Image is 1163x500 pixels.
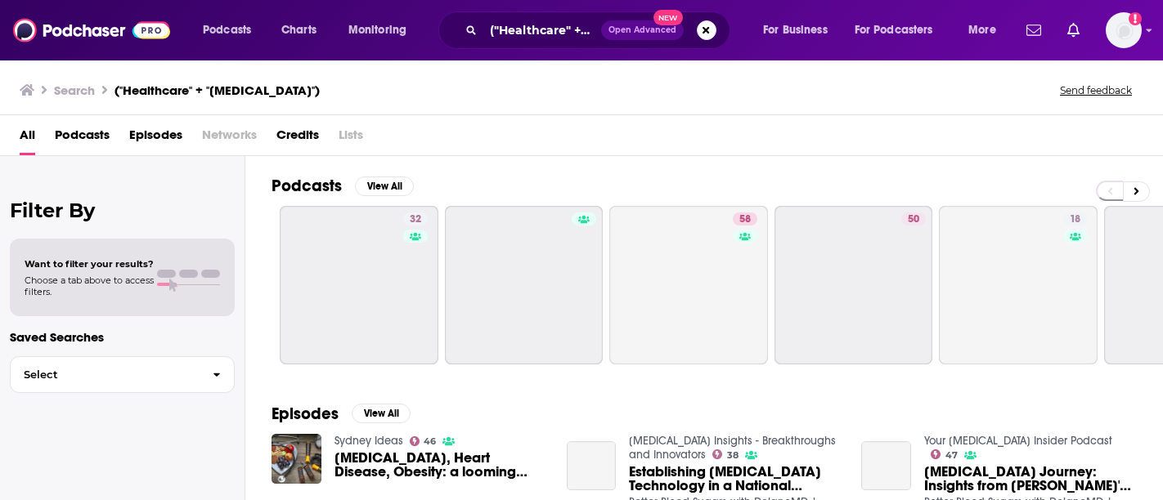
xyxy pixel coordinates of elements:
input: Search podcasts, credits, & more... [483,17,601,43]
span: 58 [739,212,751,228]
span: 32 [410,212,421,228]
span: 46 [424,438,436,445]
h3: Search [54,83,95,98]
img: Diabetes, Heart Disease, Obesity: a looming healthcare crisis? [272,434,321,484]
a: Establishing Diabetes Technology in a National Healthcare System: How the UK Revolutionised Diabe... [567,441,617,491]
span: Podcasts [203,19,251,42]
span: [MEDICAL_DATA] Journey: Insights from [PERSON_NAME]'s Healthcare Path [924,465,1137,493]
button: open menu [337,17,428,43]
button: Send feedback [1055,83,1137,97]
a: Your Diabetes Insider Podcast [924,434,1112,448]
button: open menu [844,17,957,43]
span: 38 [727,452,739,459]
a: Diabetes Journey: Insights from Zach's Healthcare Path [861,441,911,491]
span: For Business [763,19,828,42]
a: 47 [931,449,958,459]
a: 18 [1063,212,1087,225]
a: 50 [901,212,926,225]
a: 46 [410,436,437,446]
span: Networks [202,122,257,155]
span: New [653,10,683,25]
span: Choose a tab above to access filters. [25,275,154,297]
img: User Profile [1106,12,1142,48]
a: Podcasts [55,122,110,155]
a: Credits [276,122,319,155]
span: 50 [908,212,919,228]
span: Logged in as ryanmason4 [1106,12,1142,48]
a: Show notifications dropdown [1020,16,1048,44]
img: Podchaser - Follow, Share and Rate Podcasts [13,15,170,46]
span: Lists [339,122,363,155]
span: More [968,19,996,42]
span: Establishing [MEDICAL_DATA] Technology in a National Healthcare System: How the UK Revolutionised... [629,465,842,493]
span: 47 [945,452,958,459]
a: Establishing Diabetes Technology in a National Healthcare System: How the UK Revolutionised Diabe... [629,465,842,493]
span: Open Advanced [608,26,676,34]
svg: Add a profile image [1129,12,1142,25]
button: Show profile menu [1106,12,1142,48]
button: Open AdvancedNew [601,20,684,40]
span: 18 [1070,212,1080,228]
p: Saved Searches [10,329,235,345]
a: Diabetes Journey: Insights from Zach's Healthcare Path [924,465,1137,493]
h2: Filter By [10,199,235,222]
span: [MEDICAL_DATA], Heart Disease, Obesity: a looming healthcare crisis? [335,451,547,479]
button: Select [10,356,235,393]
h3: ("Healthcare" + "[MEDICAL_DATA]") [115,83,320,98]
a: Sydney Ideas [335,434,403,448]
a: 50 [775,206,933,364]
a: PodcastsView All [272,176,414,196]
a: Diabetes Insights - Breakthroughs and Innovators [629,434,836,462]
a: Show notifications dropdown [1061,16,1086,44]
span: Select [11,369,200,380]
a: Diabetes, Heart Disease, Obesity: a looming healthcare crisis? [335,451,547,479]
span: Want to filter your results? [25,258,154,270]
div: Search podcasts, credits, & more... [454,11,746,49]
a: 38 [712,449,739,459]
h2: Episodes [272,404,339,424]
span: Monitoring [348,19,406,42]
span: For Podcasters [855,19,933,42]
a: 58 [609,206,768,364]
a: Episodes [129,122,182,155]
button: open menu [752,17,848,43]
span: Charts [281,19,317,42]
a: Charts [271,17,326,43]
a: 18 [939,206,1098,364]
button: open menu [191,17,272,43]
a: EpisodesView All [272,404,411,424]
a: All [20,122,35,155]
a: 32 [280,206,438,364]
button: View All [352,404,411,423]
button: open menu [957,17,1017,43]
a: 58 [733,212,757,225]
h2: Podcasts [272,176,342,196]
button: View All [355,176,414,196]
a: 32 [403,212,428,225]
